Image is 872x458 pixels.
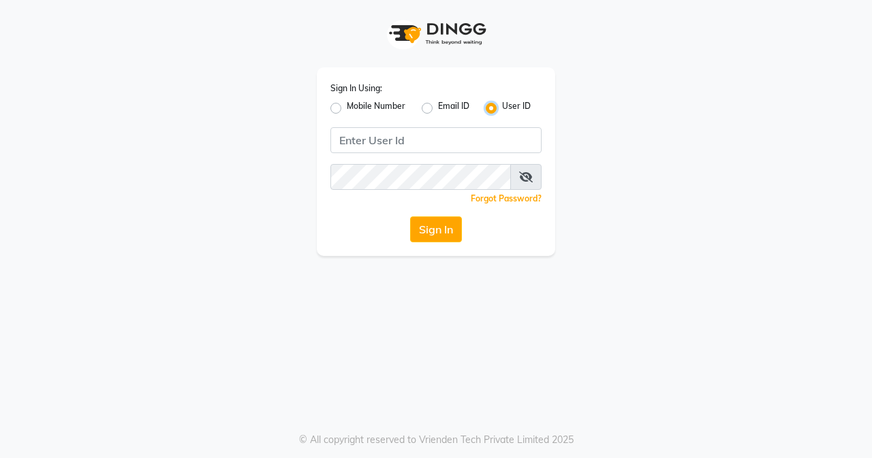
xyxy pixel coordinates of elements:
[330,82,382,95] label: Sign In Using:
[347,100,405,116] label: Mobile Number
[410,216,462,242] button: Sign In
[471,193,542,203] a: Forgot Password?
[381,14,490,54] img: logo1.svg
[502,100,531,116] label: User ID
[438,100,469,116] label: Email ID
[330,164,511,190] input: Username
[330,127,542,153] input: Username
